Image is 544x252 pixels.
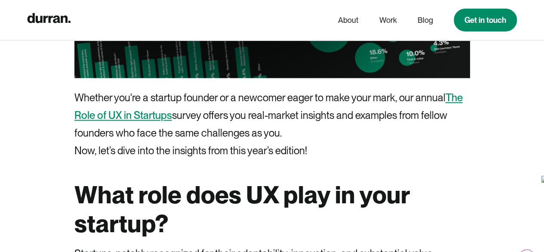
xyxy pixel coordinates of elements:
[74,180,410,238] strong: What role does UX play in your startup?
[27,11,71,29] a: home
[418,12,433,28] a: Blog
[338,12,359,28] a: About
[74,89,470,142] p: Whether you're a startup founder or a newcomer eager to make your mark, our annual survey offers ...
[454,9,517,31] a: Get in touch
[74,142,470,160] p: Now, let’s dive into the insights from this year’s edition!
[379,12,397,28] a: Work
